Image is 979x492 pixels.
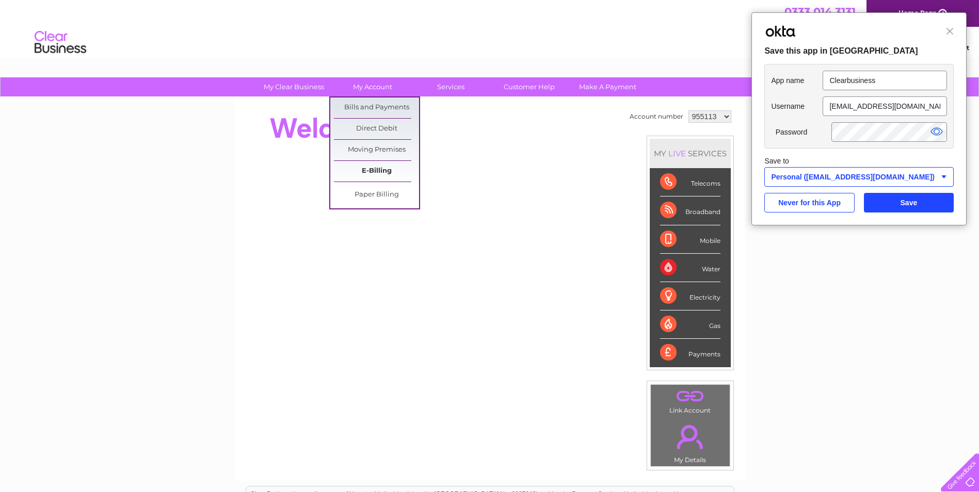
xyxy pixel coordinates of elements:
a: Water [797,44,817,52]
div: Gas [660,310,720,339]
div: Personal ([EMAIL_ADDRESS][DOMAIN_NAME]) [771,171,947,183]
td: Account number [627,108,686,125]
a: Telecoms [852,44,883,52]
a: Moving Premises [334,140,419,160]
a: Make A Payment [565,77,650,96]
a: Services [408,77,493,96]
div: Telecoms [660,168,720,196]
span: Save this app in [GEOGRAPHIC_DATA] [764,44,954,58]
div: Water [660,254,720,282]
a: Energy [823,44,846,52]
div: LIVE [666,149,688,158]
a: Log out [945,44,969,52]
div: Clear Business is a trading name of Verastar Limited (registered in [GEOGRAPHIC_DATA] No. 3667643... [246,6,734,50]
div: Broadband [660,196,720,225]
div: MY SERVICES [650,139,731,168]
a: My Clear Business [251,77,336,96]
div: Mobile [660,225,720,254]
label: Save to [764,157,801,165]
a: 0333 014 3131 [784,5,856,18]
span: Username [771,102,823,111]
a: Direct Debit [334,119,419,139]
td: My Details [650,416,730,467]
a: Paper Billing [334,185,419,205]
button: Never for this App [764,193,854,212]
a: Bills and Payments [334,97,419,118]
a: E-Billing [334,161,419,182]
img: logo.png [34,27,87,58]
div: Payments [660,339,720,367]
td: Link Account [650,384,730,417]
a: Blog [889,44,904,52]
a: Contact [910,44,936,52]
span: Password [776,127,827,137]
a: . [653,419,727,455]
a: My Account [330,77,415,96]
span: Close [946,27,954,35]
a: Customer Help [487,77,572,96]
a: . [653,387,727,405]
div: Electricity [660,282,720,310]
button: Save [864,193,954,212]
span: App name [771,76,823,85]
